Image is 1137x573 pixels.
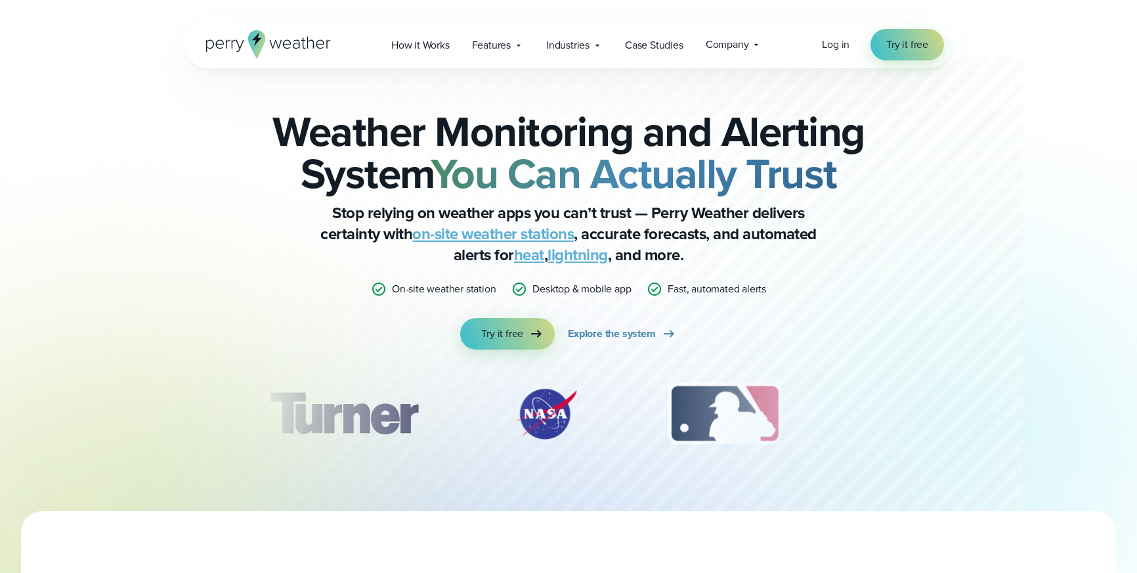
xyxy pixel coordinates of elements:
a: lightning [547,243,608,267]
a: Try it free [870,29,944,60]
div: 3 of 12 [655,381,794,447]
a: Try it free [460,318,555,350]
span: Explore the system [568,326,655,342]
p: Desktop & mobile app [532,281,631,297]
span: Try it free [481,326,523,342]
img: MLB.svg [655,381,794,447]
a: Explore the system [568,318,676,350]
img: PGA.svg [857,381,962,447]
span: Features [472,37,511,53]
p: Stop relying on weather apps you can’t trust — Perry Weather delivers certainty with , accurate f... [306,202,831,265]
span: Try it free [886,37,928,53]
div: 2 of 12 [500,381,592,447]
p: Fast, automated alerts [668,281,766,297]
a: How it Works [380,32,461,58]
img: Turner-Construction_1.svg [251,381,437,447]
div: 4 of 12 [857,381,962,447]
a: heat [514,243,544,267]
a: Log in [822,37,849,53]
strong: You Can Actually Trust [431,143,837,204]
h2: Weather Monitoring and Alerting System [251,110,886,195]
span: Industries [546,37,590,53]
a: Case Studies [614,32,695,58]
p: On-site weather station [392,281,496,297]
span: How it Works [391,37,450,53]
span: Case Studies [625,37,683,53]
span: Log in [822,37,849,52]
div: slideshow [251,381,886,453]
span: Company [706,37,749,53]
div: 1 of 12 [251,381,437,447]
img: NASA.svg [500,381,592,447]
a: on-site weather stations [412,222,574,246]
